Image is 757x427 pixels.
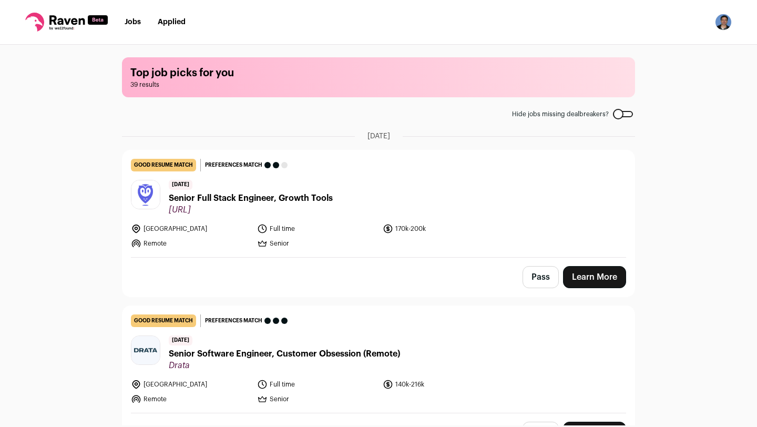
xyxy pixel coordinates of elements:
[131,314,196,327] div: good resume match
[125,18,141,26] a: Jobs
[131,159,196,171] div: good resume match
[131,180,160,209] img: d3a239e54ecdcbc04a43c199162d12431691eaa5437eccc4add7f0675e4b7fc6.jpg
[122,306,635,413] a: good resume match Preferences match [DATE] Senior Software Engineer, Customer Obsession (Remote) ...
[169,335,192,345] span: [DATE]
[158,18,186,26] a: Applied
[512,110,609,118] span: Hide jobs missing dealbreakers?
[715,14,732,30] img: 3097524-medium_jpg
[205,316,262,326] span: Preferences match
[523,266,559,288] button: Pass
[130,66,627,80] h1: Top job picks for you
[367,131,390,141] span: [DATE]
[131,238,251,249] li: Remote
[383,223,503,234] li: 170k-200k
[715,14,732,30] button: Open dropdown
[563,266,626,288] a: Learn More
[205,160,262,170] span: Preferences match
[131,223,251,234] li: [GEOGRAPHIC_DATA]
[169,192,333,205] span: Senior Full Stack Engineer, Growth Tools
[131,336,160,364] img: ab2e524e7572068796f7dd13a88b14818c6e22b3aa6e459d34ed3d58b15d2534.jpg
[169,348,400,360] span: Senior Software Engineer, Customer Obsession (Remote)
[169,360,400,371] span: Drata
[122,150,635,257] a: good resume match Preferences match [DATE] Senior Full Stack Engineer, Growth Tools [URL] [GEOGRA...
[257,223,377,234] li: Full time
[257,379,377,390] li: Full time
[131,394,251,404] li: Remote
[257,238,377,249] li: Senior
[257,394,377,404] li: Senior
[169,205,333,215] span: [URL]
[130,80,627,89] span: 39 results
[383,379,503,390] li: 140k-216k
[169,180,192,190] span: [DATE]
[131,379,251,390] li: [GEOGRAPHIC_DATA]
